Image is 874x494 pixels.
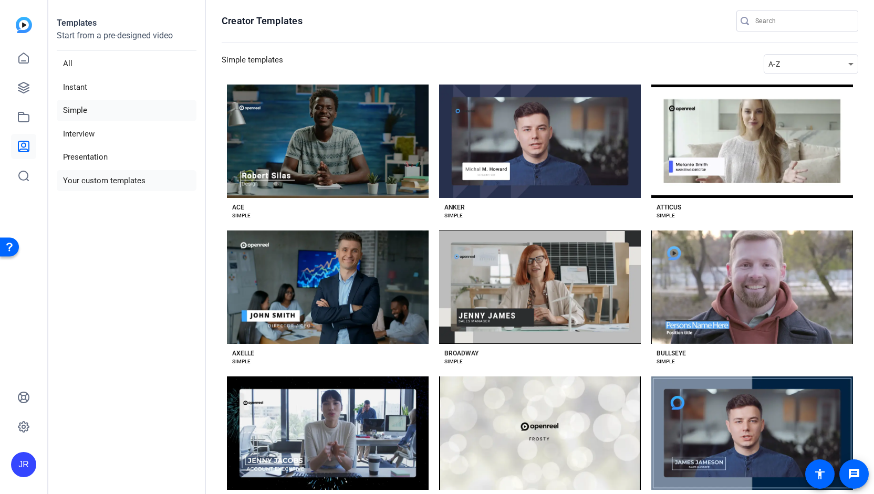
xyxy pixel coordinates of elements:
[57,18,97,28] strong: Templates
[444,358,463,366] div: SIMPLE
[222,54,283,74] h3: Simple templates
[651,376,853,490] button: Template image
[57,29,196,51] p: Start from a pre-designed video
[657,358,675,366] div: SIMPLE
[57,100,196,121] li: Simple
[57,123,196,145] li: Interview
[57,77,196,98] li: Instant
[848,468,860,480] mat-icon: message
[227,376,429,490] button: Template image
[222,15,303,27] h1: Creator Templates
[439,85,641,198] button: Template image
[232,349,254,358] div: AXELLE
[439,376,641,490] button: Template image
[57,146,196,168] li: Presentation
[768,60,780,68] span: A-Z
[444,349,478,358] div: BROADWAY
[651,230,853,344] button: Template image
[444,203,465,212] div: ANKER
[755,15,850,27] input: Search
[232,358,251,366] div: SIMPLE
[57,170,196,192] li: Your custom templates
[11,452,36,477] div: JR
[444,212,463,220] div: SIMPLE
[232,203,244,212] div: ACE
[227,230,429,344] button: Template image
[814,468,826,480] mat-icon: accessibility
[439,230,641,344] button: Template image
[232,212,251,220] div: SIMPLE
[651,85,853,198] button: Template image
[657,203,681,212] div: ATTICUS
[227,85,429,198] button: Template image
[57,53,196,75] li: All
[657,212,675,220] div: SIMPLE
[16,17,32,33] img: blue-gradient.svg
[657,349,686,358] div: BULLSEYE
